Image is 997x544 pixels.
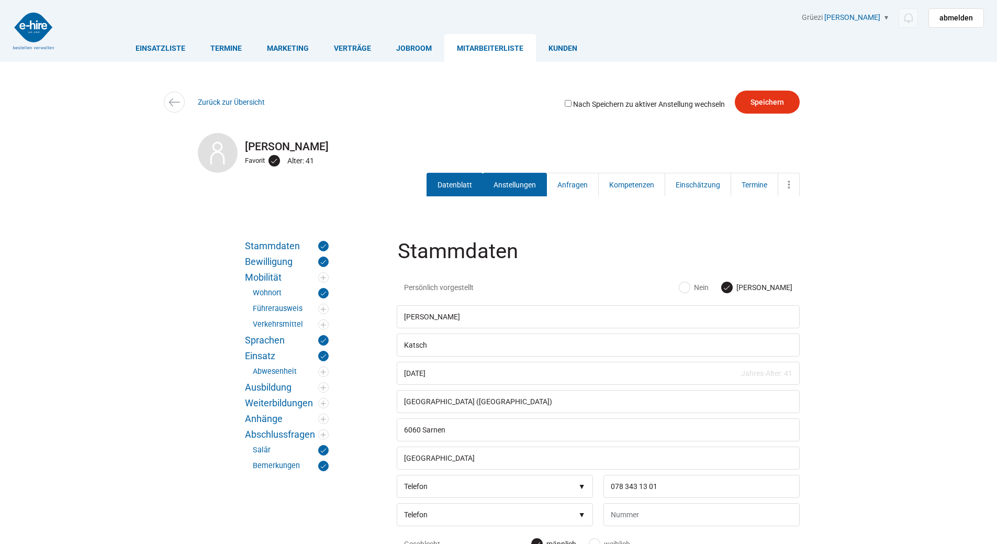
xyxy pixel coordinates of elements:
[397,447,800,470] input: Land
[563,98,725,108] label: Nach Speichern zu aktiver Anstellung wechseln
[253,445,329,456] a: Salär
[253,288,329,298] a: Wohnort
[198,98,265,106] a: Zurück zur Übersicht
[902,12,915,25] img: icon-notification.svg
[735,91,800,114] input: Speichern
[123,34,198,62] a: Einsatzliste
[253,461,329,471] a: Bemerkungen
[397,305,800,328] input: Vorname
[928,8,984,28] a: abmelden
[253,304,329,314] a: Führerausweis
[603,503,800,526] input: Nummer
[679,282,709,293] label: Nein
[546,173,599,196] a: Anfragen
[603,475,800,498] input: Nummer
[397,334,800,357] input: Nachname
[397,418,800,441] input: PLZ/Ort
[245,414,329,424] a: Anhänge
[384,34,444,62] a: Jobroom
[245,429,329,440] a: Abschlussfragen
[198,34,254,62] a: Termine
[802,13,984,28] div: Grüezi
[245,257,329,267] a: Bewilligung
[665,173,731,196] a: Einschätzung
[427,173,483,196] a: Datenblatt
[404,282,532,293] span: Persönlich vorgestellt
[565,100,572,107] input: Nach Speichern zu aktiver Anstellung wechseln
[722,282,792,293] label: [PERSON_NAME]
[397,362,800,385] input: Geburtsdatum
[397,241,802,275] legend: Stammdaten
[245,382,329,393] a: Ausbildung
[598,173,665,196] a: Kompetenzen
[444,34,536,62] a: Mitarbeiterliste
[245,241,329,251] a: Stammdaten
[198,140,800,153] h2: [PERSON_NAME]
[254,34,321,62] a: Marketing
[245,335,329,346] a: Sprachen
[397,390,800,413] input: Strasse / CO. Adresse
[731,173,778,196] a: Termine
[253,319,329,330] a: Verkehrsmittel
[245,351,329,361] a: Einsatz
[483,173,547,196] a: Anstellungen
[321,34,384,62] a: Verträge
[287,154,317,168] div: Alter: 41
[13,13,54,49] img: logo2.png
[536,34,590,62] a: Kunden
[245,398,329,408] a: Weiterbildungen
[166,95,182,110] img: icon-arrow-left.svg
[245,272,329,283] a: Mobilität
[824,13,880,21] a: [PERSON_NAME]
[253,367,329,377] a: Abwesenheit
